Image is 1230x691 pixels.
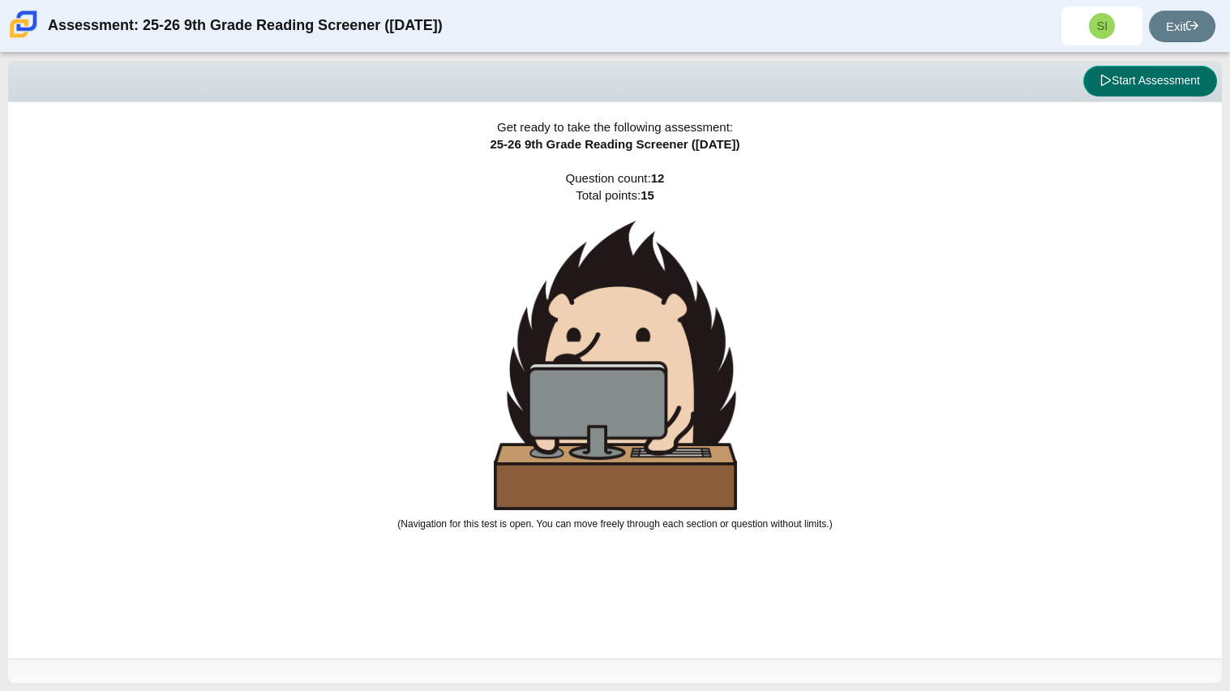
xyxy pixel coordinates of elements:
[1149,11,1215,42] a: Exit
[397,171,832,530] span: Question count: Total points:
[497,120,733,134] span: Get ready to take the following assessment:
[1083,66,1217,97] button: Start Assessment
[490,137,739,151] span: 25-26 9th Grade Reading Screener ([DATE])
[6,30,41,44] a: Carmen School of Science & Technology
[6,7,41,41] img: Carmen School of Science & Technology
[494,221,737,510] img: hedgehog-behind-computer-large.png
[651,171,665,185] b: 12
[1097,20,1108,32] span: SI
[641,188,654,202] b: 15
[397,518,832,530] small: (Navigation for this test is open. You can move freely through each section or question without l...
[48,6,443,45] div: Assessment: 25-26 9th Grade Reading Screener ([DATE])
